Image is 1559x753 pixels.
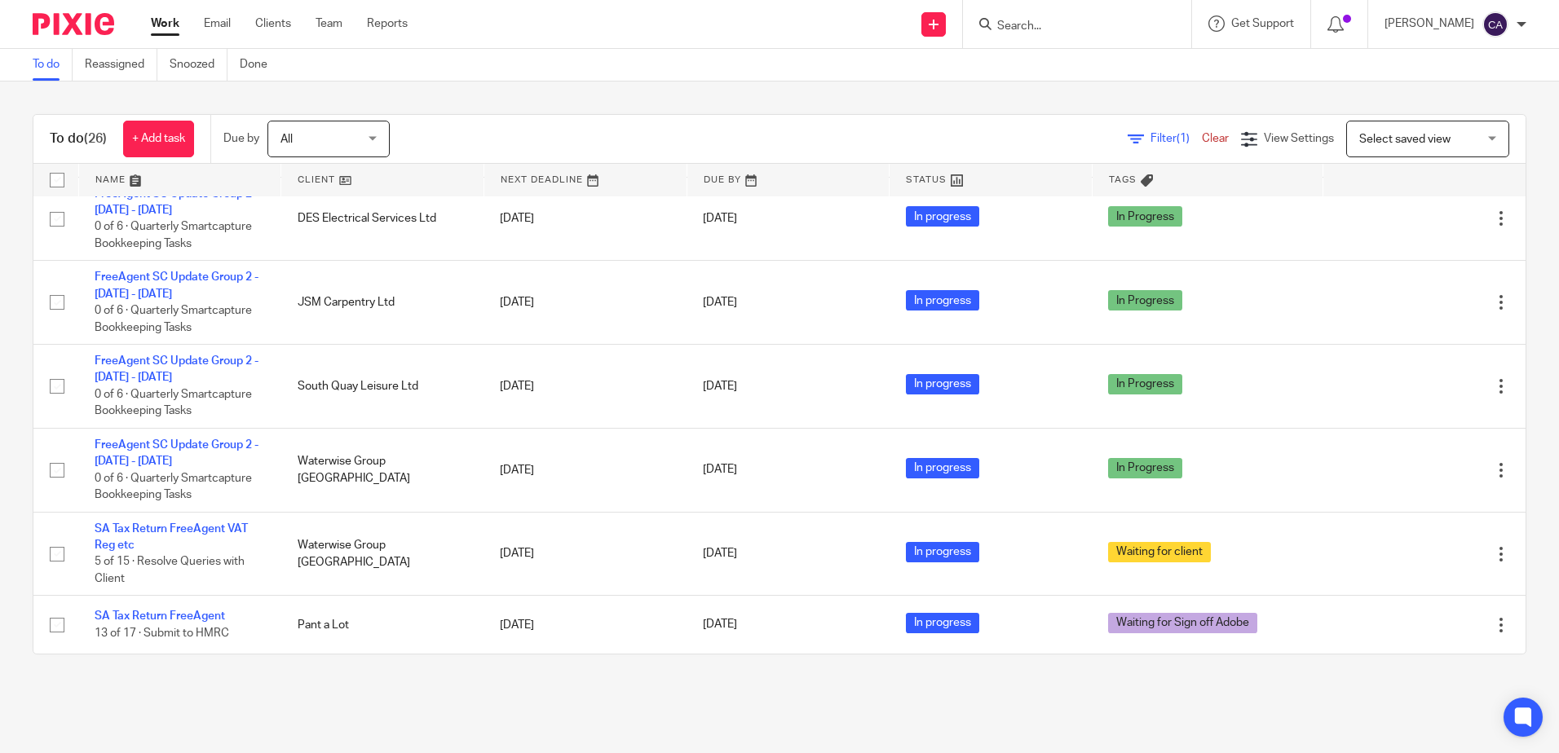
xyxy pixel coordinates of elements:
[367,15,408,32] a: Reports
[95,221,252,249] span: 0 of 6 · Quarterly Smartcapture Bookkeeping Tasks
[281,261,484,345] td: JSM Carpentry Ltd
[95,473,252,501] span: 0 of 6 · Quarterly Smartcapture Bookkeeping Tasks
[703,213,737,224] span: [DATE]
[1177,133,1190,144] span: (1)
[170,49,227,81] a: Snoozed
[280,134,293,145] span: All
[281,428,484,512] td: Waterwise Group [GEOGRAPHIC_DATA]
[484,345,687,429] td: [DATE]
[95,271,258,299] a: FreeAgent SC Update Group 2 - [DATE] - [DATE]
[484,177,687,261] td: [DATE]
[906,206,979,227] span: In progress
[703,548,737,560] span: [DATE]
[1108,613,1257,633] span: Waiting for Sign off Adobe
[84,132,107,145] span: (26)
[484,512,687,596] td: [DATE]
[316,15,342,32] a: Team
[95,188,258,216] a: FreeAgent SC Update Group 2 - [DATE] - [DATE]
[996,20,1142,34] input: Search
[204,15,231,32] a: Email
[95,557,245,585] span: 5 of 15 · Resolve Queries with Client
[703,297,737,308] span: [DATE]
[1231,18,1294,29] span: Get Support
[50,130,107,148] h1: To do
[95,305,252,333] span: 0 of 6 · Quarterly Smartcapture Bookkeeping Tasks
[1108,374,1182,394] span: In Progress
[1108,206,1182,227] span: In Progress
[255,15,291,32] a: Clients
[95,439,258,467] a: FreeAgent SC Update Group 2 - [DATE] - [DATE]
[906,374,979,394] span: In progress
[703,619,737,631] span: [DATE]
[484,261,687,345] td: [DATE]
[95,355,258,383] a: FreeAgent SC Update Group 2 - [DATE] - [DATE]
[95,389,252,417] span: 0 of 6 · Quarterly Smartcapture Bookkeeping Tasks
[281,177,484,261] td: DES Electrical Services Ltd
[33,49,73,81] a: To do
[1150,133,1202,144] span: Filter
[281,596,484,654] td: Pant a Lot
[1359,134,1451,145] span: Select saved view
[1264,133,1334,144] span: View Settings
[906,458,979,478] span: In progress
[1385,15,1474,32] p: [PERSON_NAME]
[281,345,484,429] td: South Quay Leisure Ltd
[906,613,979,633] span: In progress
[484,428,687,512] td: [DATE]
[1108,290,1182,310] span: In Progress
[95,523,248,551] a: SA Tax Return FreeAgent VAT Reg etc
[85,49,157,81] a: Reassigned
[281,512,484,596] td: Waterwise Group [GEOGRAPHIC_DATA]
[240,49,280,81] a: Done
[1108,458,1182,478] span: In Progress
[906,542,979,562] span: In progress
[703,465,737,476] span: [DATE]
[906,290,979,310] span: In progress
[151,15,179,32] a: Work
[95,627,229,639] span: 13 of 17 · Submit to HMRC
[33,13,114,35] img: Pixie
[484,596,687,654] td: [DATE]
[1109,175,1137,184] span: Tags
[1108,542,1211,562] span: Waiting for client
[123,121,194,157] a: + Add task
[95,610,225,622] a: SA Tax Return FreeAgent
[1202,133,1229,144] a: Clear
[703,381,737,392] span: [DATE]
[223,130,259,147] p: Due by
[1482,11,1508,37] img: svg%3E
